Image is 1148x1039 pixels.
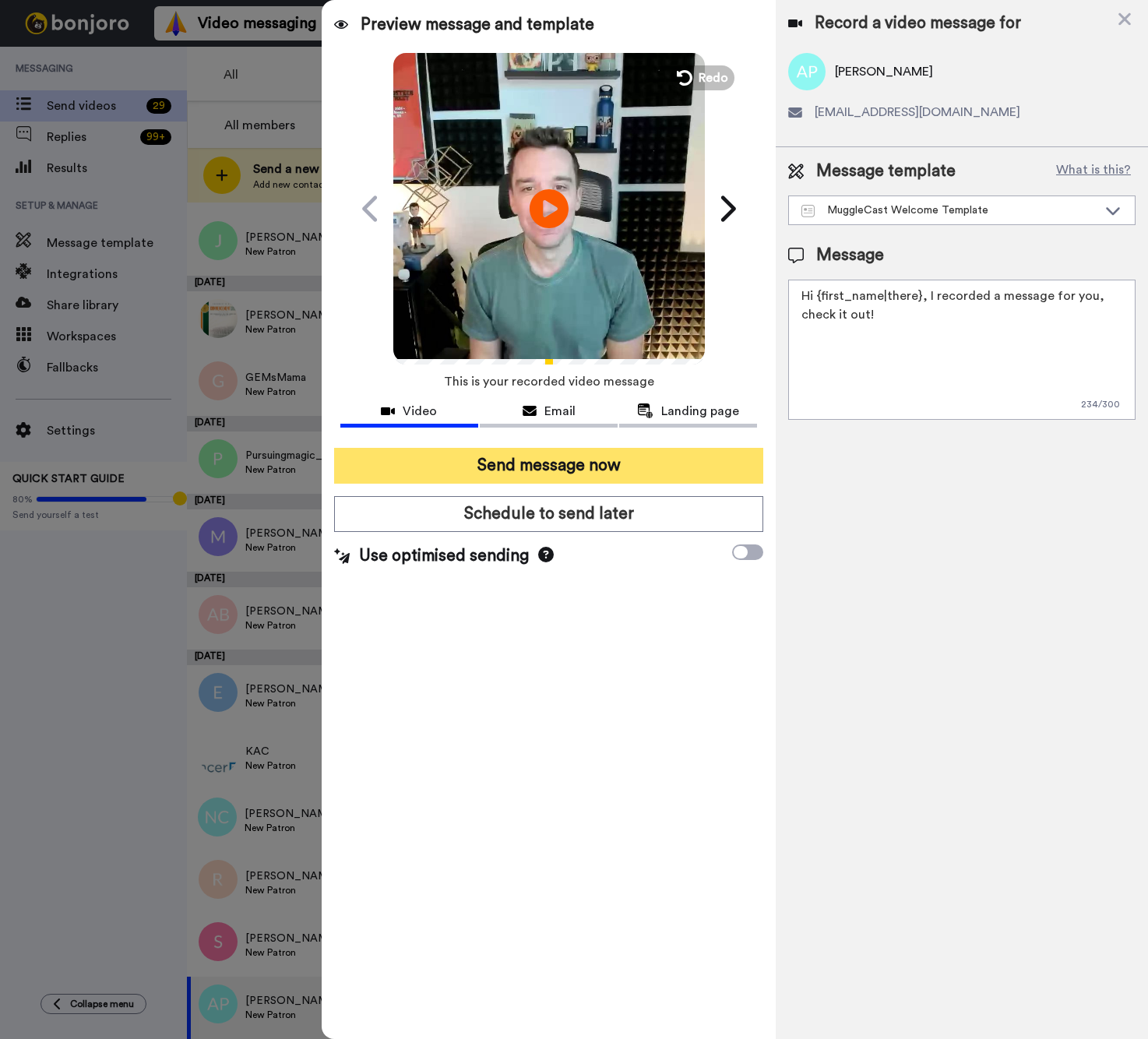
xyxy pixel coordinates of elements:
[359,544,529,568] span: Use optimised sending
[403,402,437,421] span: Video
[444,365,654,399] span: This is your recorded video message
[1051,160,1136,183] button: What is this?
[334,496,764,532] button: Schedule to send later
[815,103,1020,122] span: [EMAIL_ADDRESS][DOMAIN_NAME]
[801,203,1097,218] div: MuggleCast Welcome Template
[661,402,739,421] span: Landing page
[801,205,815,217] img: Message-temps.svg
[544,402,576,421] span: Email
[816,244,884,267] span: Message
[816,160,956,183] span: Message template
[788,280,1136,420] textarea: Hi {first_name|there}, I recorded a message for you, check it out!
[334,448,764,484] button: Send message now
